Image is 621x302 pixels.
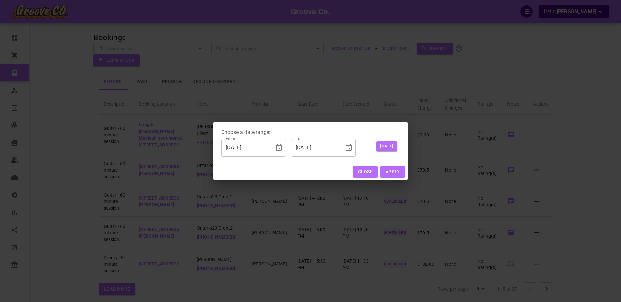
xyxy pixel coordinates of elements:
input: mm/dd/yyyy [291,139,340,157]
button: Apply [380,166,405,178]
label: To [296,136,300,141]
p: Choose a date range: [221,128,400,136]
button: Close [353,166,378,178]
button: [DATE] [376,141,397,151]
button: Choose date, selected date is Oct 2, 2025 [342,141,355,154]
button: Choose date, selected date is Oct 2, 2025 [272,141,285,154]
label: From [226,136,235,141]
input: mm/dd/yyyy [221,139,270,157]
